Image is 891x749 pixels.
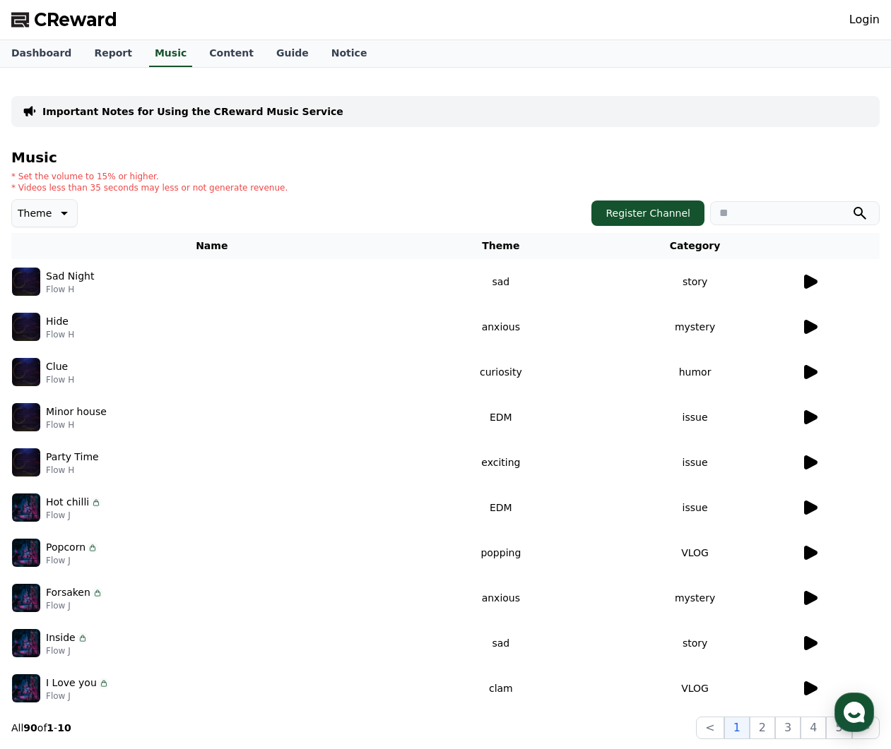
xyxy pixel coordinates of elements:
[413,666,590,711] td: clam
[46,555,98,566] p: Flow J
[11,8,117,31] a: CReward
[47,722,54,733] strong: 1
[46,690,110,702] p: Flow J
[589,233,801,259] th: Category
[265,40,320,67] a: Guide
[46,495,89,510] p: Hot chilli
[775,717,801,739] button: 3
[46,600,103,611] p: Flow J
[46,630,76,645] p: Inside
[46,645,88,657] p: Flow J
[46,374,74,385] p: Flow H
[413,530,590,575] td: popping
[46,450,99,465] p: Party Time
[413,440,590,485] td: exciting
[589,666,801,711] td: VLOG
[750,717,775,739] button: 2
[413,621,590,666] td: sad
[46,284,94,295] p: Flow H
[413,575,590,621] td: anxious
[11,171,288,182] p: * Set the volume to 15% or higher.
[589,349,801,395] td: humor
[12,313,40,341] img: music
[849,11,880,28] a: Login
[18,203,52,223] p: Theme
[589,395,801,440] td: issue
[589,575,801,621] td: mystery
[46,419,107,431] p: Flow H
[36,469,61,480] span: Home
[12,629,40,657] img: music
[12,358,40,386] img: music
[46,314,69,329] p: Hide
[209,469,244,480] span: Settings
[413,349,590,395] td: curiosity
[11,721,71,735] p: All of -
[11,233,413,259] th: Name
[413,395,590,440] td: EDM
[46,329,74,340] p: Flow H
[46,585,90,600] p: Forsaken
[11,199,78,227] button: Theme
[12,584,40,612] img: music
[589,304,801,349] td: mystery
[23,722,37,733] strong: 90
[11,150,880,165] h4: Music
[12,539,40,567] img: music
[11,182,288,193] p: * Videos less than 35 seconds may less or not generate revenue.
[42,104,343,119] a: Important Notes for Using the CReward Music Service
[46,540,85,555] p: Popcorn
[12,674,40,702] img: music
[413,259,590,304] td: sad
[46,269,94,284] p: Sad Night
[589,621,801,666] td: story
[801,717,826,739] button: 4
[46,359,68,374] p: Clue
[413,485,590,530] td: EDM
[320,40,379,67] a: Notice
[46,465,99,476] p: Flow H
[198,40,265,67] a: Content
[117,469,159,481] span: Messages
[93,448,182,483] a: Messages
[12,268,40,296] img: music
[46,405,107,419] p: Minor house
[696,717,724,739] button: <
[12,403,40,431] img: music
[57,722,71,733] strong: 10
[182,448,271,483] a: Settings
[12,448,40,477] img: music
[591,200,704,226] button: Register Channel
[413,233,590,259] th: Theme
[589,259,801,304] td: story
[46,676,97,690] p: I Love you
[413,304,590,349] td: anxious
[46,510,102,521] p: Flow J
[724,717,750,739] button: 1
[589,485,801,530] td: issue
[34,8,117,31] span: CReward
[4,448,93,483] a: Home
[589,530,801,575] td: VLOG
[149,40,192,67] a: Music
[589,440,801,485] td: issue
[83,40,143,67] a: Report
[12,493,40,522] img: music
[826,717,851,739] button: 5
